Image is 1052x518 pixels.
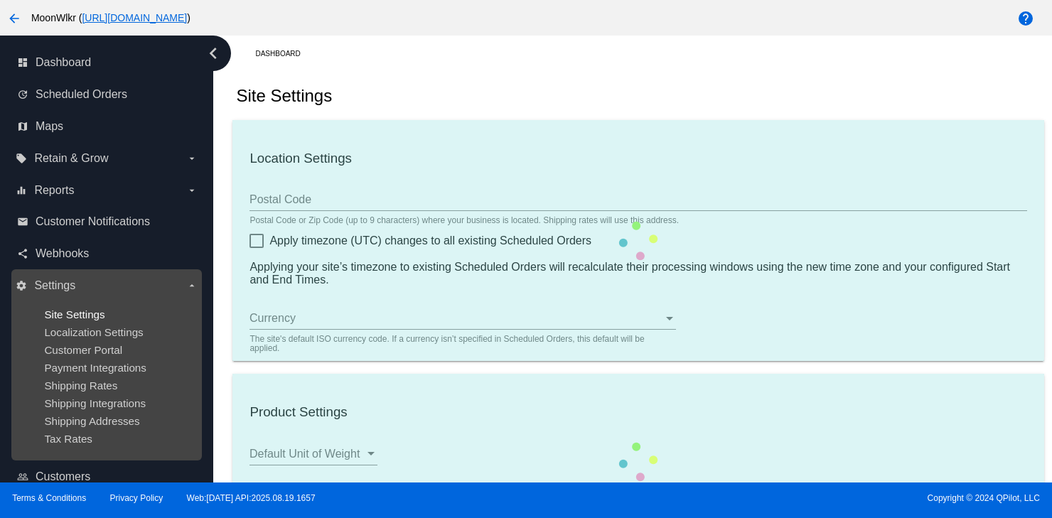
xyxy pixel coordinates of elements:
i: equalizer [16,185,27,196]
i: arrow_drop_down [186,280,198,291]
a: [URL][DOMAIN_NAME] [82,12,187,23]
a: Customer Portal [44,344,122,356]
span: MoonWlkr ( ) [31,12,190,23]
mat-icon: help [1017,10,1034,27]
mat-icon: arrow_back [6,10,23,27]
i: local_offer [16,153,27,164]
span: Dashboard [36,56,91,69]
span: Scheduled Orders [36,88,127,101]
a: Shipping Integrations [44,397,146,409]
span: Maps [36,120,63,133]
a: dashboard Dashboard [17,51,198,74]
i: share [17,248,28,259]
a: Shipping Rates [44,379,117,392]
i: update [17,89,28,100]
h2: Site Settings [236,86,332,106]
a: Localization Settings [44,326,143,338]
a: map Maps [17,115,198,138]
a: Site Settings [44,308,104,320]
a: Web:[DATE] API:2025.08.19.1657 [187,493,316,503]
a: update Scheduled Orders [17,83,198,106]
i: email [17,216,28,227]
span: Customers [36,470,90,483]
i: arrow_drop_down [186,153,198,164]
a: people_outline Customers [17,465,198,488]
span: Reports [34,184,74,197]
a: Dashboard [255,43,313,65]
span: Webhooks [36,247,89,260]
i: map [17,121,28,132]
i: arrow_drop_down [186,185,198,196]
i: chevron_left [202,42,225,65]
span: Copyright © 2024 QPilot, LLC [538,493,1040,503]
a: Privacy Policy [110,493,163,503]
a: email Customer Notifications [17,210,198,233]
i: dashboard [17,57,28,68]
a: share Webhooks [17,242,198,265]
a: Shipping Addresses [44,415,139,427]
span: Retain & Grow [34,152,108,165]
span: Customer Notifications [36,215,150,228]
a: Payment Integrations [44,362,146,374]
span: Settings [34,279,75,292]
i: people_outline [17,471,28,482]
a: Terms & Conditions [12,493,86,503]
i: settings [16,280,27,291]
a: Tax Rates [44,433,92,445]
